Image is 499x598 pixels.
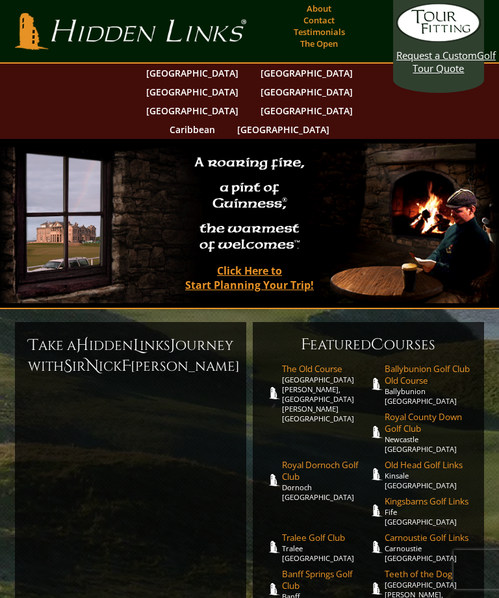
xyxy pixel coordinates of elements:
a: [GEOGRAPHIC_DATA] [140,82,245,101]
span: N [86,356,99,377]
span: Tralee Golf Club [282,532,368,543]
span: Ballybunion Golf Club Old Course [385,363,471,386]
a: Contact [300,11,338,29]
span: C [371,334,384,355]
a: Old Head Golf LinksKinsale [GEOGRAPHIC_DATA] [385,459,471,490]
a: Royal Dornoch Golf ClubDornoch [GEOGRAPHIC_DATA] [282,459,368,502]
a: The Old Course[GEOGRAPHIC_DATA][PERSON_NAME], [GEOGRAPHIC_DATA][PERSON_NAME] [GEOGRAPHIC_DATA] [282,363,368,423]
a: [GEOGRAPHIC_DATA] [140,64,245,82]
a: Request a CustomGolf Tour Quote [396,3,481,75]
span: H [76,335,89,356]
span: Kingsbarns Golf Links [385,495,471,507]
a: Royal County Down Golf ClubNewcastle [GEOGRAPHIC_DATA] [385,411,471,454]
a: [GEOGRAPHIC_DATA] [231,120,336,139]
span: Old Head Golf Links [385,459,471,471]
span: F [301,334,310,355]
a: Testimonials [290,23,348,41]
h2: A roaring fire, a pint of Guinness , the warmest of welcomes™. [188,150,311,259]
span: T [29,335,38,356]
span: The Old Course [282,363,368,375]
span: L [133,335,140,356]
span: Royal Dornoch Golf Club [282,459,368,482]
a: Kingsbarns Golf LinksFife [GEOGRAPHIC_DATA] [385,495,471,527]
h6: eatured ourses [266,334,471,355]
a: [GEOGRAPHIC_DATA] [140,101,245,120]
span: J [170,335,175,356]
span: F [122,356,131,377]
a: Carnoustie Golf LinksCarnoustie [GEOGRAPHIC_DATA] [385,532,471,563]
a: Click Here toStart Planning Your Trip! [172,259,327,297]
a: Caribbean [163,120,222,139]
h6: ake a idden inks ourney with ir ick [PERSON_NAME] [28,335,233,377]
span: Banff Springs Golf Club [282,568,368,592]
span: Carnoustie Golf Links [385,532,471,543]
a: Tralee Golf ClubTralee [GEOGRAPHIC_DATA] [282,532,368,563]
span: Royal County Down Golf Club [385,411,471,434]
span: Teeth of the Dog [385,568,471,580]
a: The Open [297,34,341,53]
span: S [64,356,72,377]
a: [GEOGRAPHIC_DATA] [254,101,359,120]
a: Ballybunion Golf Club Old CourseBallybunion [GEOGRAPHIC_DATA] [385,363,471,406]
a: [GEOGRAPHIC_DATA] [254,64,359,82]
span: Request a Custom [396,49,477,62]
a: [GEOGRAPHIC_DATA] [254,82,359,101]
